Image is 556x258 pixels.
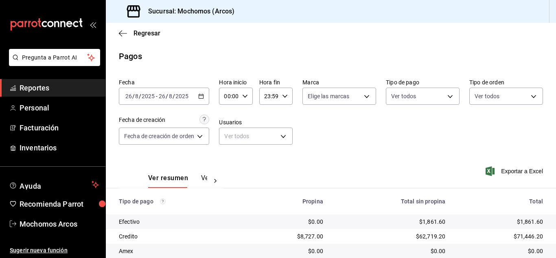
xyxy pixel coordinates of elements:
[336,232,445,240] div: $62,719.20
[308,92,349,100] span: Elige las marcas
[142,7,234,16] h3: Sucursal: Mochomos (Arcos)
[141,93,155,99] input: ----
[302,79,376,85] label: Marca
[119,198,240,205] div: Tipo de pago
[20,180,88,190] span: Ayuda
[391,92,416,100] span: Ver todos
[469,79,543,85] label: Tipo de orden
[20,142,99,153] span: Inventarios
[119,50,142,62] div: Pagos
[119,29,160,37] button: Regresar
[9,49,100,66] button: Pregunta a Parrot AI
[148,174,188,188] button: Ver resumen
[20,218,99,229] span: Mochomos Arcos
[475,92,499,100] span: Ver todos
[158,93,166,99] input: --
[6,59,100,68] a: Pregunta a Parrot AI
[119,232,240,240] div: Credito
[20,122,99,133] span: Facturación
[487,166,543,176] button: Exportar a Excel
[20,198,99,209] span: Recomienda Parrot
[219,128,293,145] div: Ver todos
[10,246,99,255] span: Sugerir nueva función
[259,79,293,85] label: Hora fin
[20,82,99,93] span: Reportes
[458,198,543,205] div: Total
[160,198,166,204] svg: Los pagos realizados con Pay y otras terminales son montos brutos.
[22,53,88,62] span: Pregunta a Parrot AI
[156,93,158,99] span: -
[253,198,323,205] div: Propina
[90,21,96,28] button: open_drawer_menu
[132,93,135,99] span: /
[124,132,194,140] span: Fecha de creación de orden
[253,247,323,255] div: $0.00
[135,93,139,99] input: --
[139,93,141,99] span: /
[336,198,445,205] div: Total sin propina
[336,218,445,226] div: $1,861.60
[119,79,209,85] label: Fecha
[119,116,165,124] div: Fecha de creación
[253,232,323,240] div: $8,727.00
[166,93,168,99] span: /
[125,93,132,99] input: --
[219,79,252,85] label: Hora inicio
[458,247,543,255] div: $0.00
[173,93,175,99] span: /
[119,218,240,226] div: Efectivo
[458,218,543,226] div: $1,861.60
[219,119,293,125] label: Usuarios
[20,102,99,113] span: Personal
[336,247,445,255] div: $0.00
[175,93,189,99] input: ----
[386,79,460,85] label: Tipo de pago
[253,218,323,226] div: $0.00
[134,29,160,37] span: Regresar
[201,174,232,188] button: Ver pagos
[458,232,543,240] div: $71,446.20
[119,247,240,255] div: Amex
[169,93,173,99] input: --
[148,174,207,188] div: navigation tabs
